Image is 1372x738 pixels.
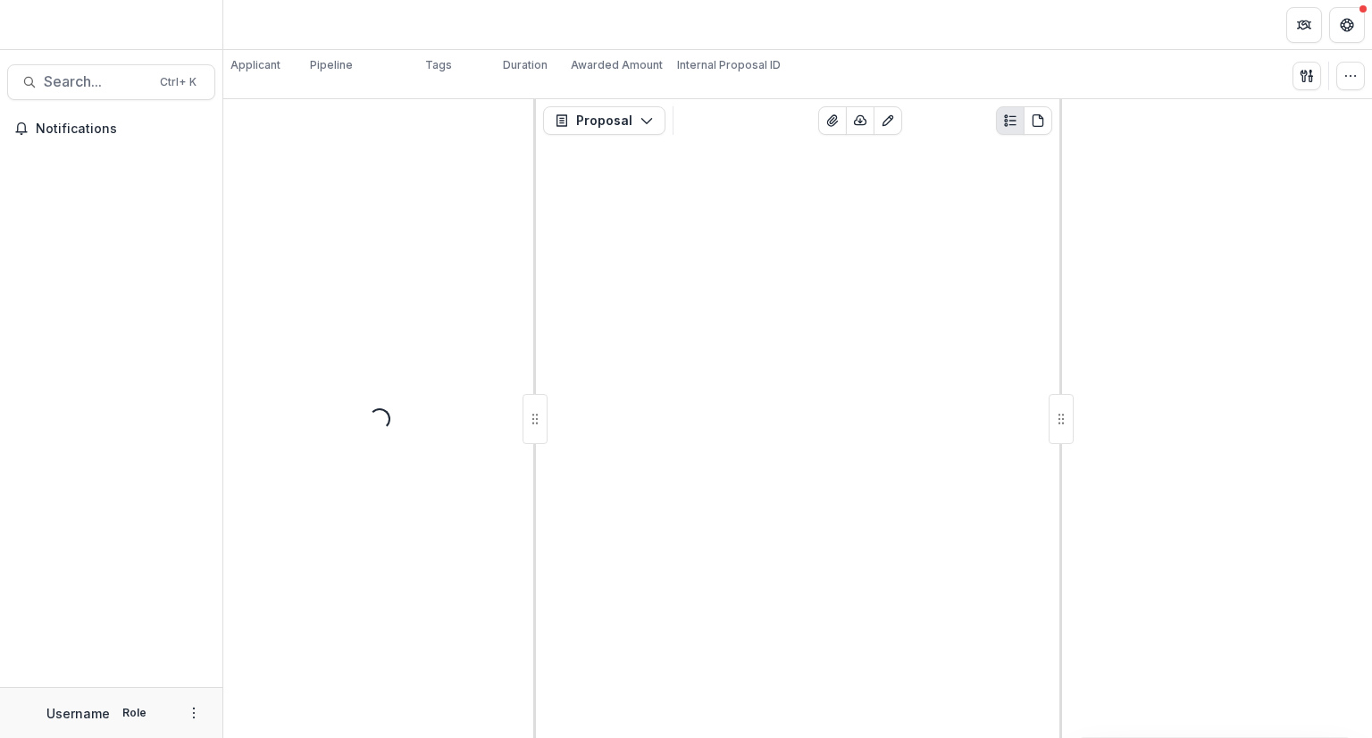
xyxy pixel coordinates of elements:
p: Applicant [230,57,280,73]
button: Edit as form [874,106,902,135]
p: Awarded Amount [571,57,663,73]
button: More [183,702,205,724]
button: View Attached Files [818,106,847,135]
button: Proposal [543,106,665,135]
button: Get Help [1329,7,1365,43]
div: Ctrl + K [156,72,200,92]
p: Duration [503,57,548,73]
p: Internal Proposal ID [677,57,781,73]
span: Notifications [36,122,208,137]
button: Notifications [7,114,215,143]
p: Username [46,704,110,723]
button: Plaintext view [996,106,1025,135]
p: Pipeline [310,57,353,73]
button: PDF view [1024,106,1052,135]
p: Tags [425,57,452,73]
span: Search... [44,73,149,90]
button: Search... [7,64,215,100]
p: Role [117,705,152,721]
button: Partners [1286,7,1322,43]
